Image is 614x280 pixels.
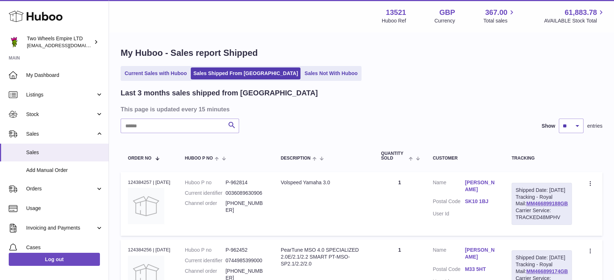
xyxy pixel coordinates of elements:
[483,8,516,24] a: 367.00 Total sales
[27,42,107,48] span: [EMAIL_ADDRESS][DOMAIN_NAME]
[26,111,96,118] span: Stock
[512,183,572,225] div: Tracking - Royal Mail:
[121,88,318,98] h2: Last 3 months sales shipped from [GEOGRAPHIC_DATA]
[26,244,103,251] span: Cases
[281,156,311,161] span: Description
[26,225,96,231] span: Invoicing and Payments
[128,179,170,186] div: 124384257 | [DATE]
[281,247,367,267] div: PearTune MSO 4.0 SPECIALIZED 2.0E/2.1/2.2 SMART PT-MSO-SP2.1/2.2/2.0
[542,123,555,129] label: Show
[587,123,602,129] span: entries
[9,37,20,48] img: justas@twowheelsempire.com
[516,207,568,221] div: Carrier Service: TRACKED48MPHV
[433,198,465,207] dt: Postal Code
[374,172,425,236] td: 1
[433,266,465,275] dt: Postal Code
[26,91,96,98] span: Listings
[465,179,497,193] a: [PERSON_NAME]
[544,8,605,24] a: 61,883.78 AVAILABLE Stock Total
[433,247,465,262] dt: Name
[226,247,266,254] dd: P-962452
[433,210,465,217] dt: User Id
[128,247,170,253] div: 124384256 | [DATE]
[185,257,226,264] dt: Current identifier
[435,17,455,24] div: Currency
[185,179,226,186] dt: Huboo P no
[185,156,213,161] span: Huboo P no
[26,205,103,212] span: Usage
[185,200,226,214] dt: Channel order
[465,266,497,273] a: M33 5HT
[226,179,266,186] dd: P-962814
[465,198,497,205] a: SK10 1BJ
[128,156,152,161] span: Order No
[465,247,497,260] a: [PERSON_NAME]
[226,257,266,264] dd: 0744985399000
[439,8,455,17] strong: GBP
[185,247,226,254] dt: Huboo P no
[512,156,572,161] div: Tracking
[121,47,602,59] h1: My Huboo - Sales report Shipped
[516,254,568,261] div: Shipped Date: [DATE]
[381,151,407,161] span: Quantity Sold
[516,187,568,194] div: Shipped Date: [DATE]
[302,67,360,79] a: Sales Not With Huboo
[544,17,605,24] span: AVAILABLE Stock Total
[191,67,300,79] a: Sales Shipped From [GEOGRAPHIC_DATA]
[386,8,406,17] strong: 13521
[122,67,189,79] a: Current Sales with Huboo
[26,72,103,79] span: My Dashboard
[9,253,100,266] a: Log out
[27,35,92,49] div: Two Wheels Empire LTD
[26,131,96,137] span: Sales
[433,156,497,161] div: Customer
[433,179,465,195] dt: Name
[121,105,601,113] h3: This page is updated every 15 minutes
[565,8,597,17] span: 61,883.78
[483,17,516,24] span: Total sales
[226,200,266,214] dd: [PHONE_NUMBER]
[526,268,568,274] a: MM466899174GB
[382,17,406,24] div: Huboo Ref
[26,185,96,192] span: Orders
[26,149,103,156] span: Sales
[226,190,266,197] dd: 0036089630906
[281,179,367,186] div: Volspeed Yamaha 3.0
[185,190,226,197] dt: Current identifier
[526,201,568,206] a: MM466899188GB
[128,188,164,224] img: no-photo.jpg
[485,8,507,17] span: 367.00
[26,167,103,174] span: Add Manual Order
